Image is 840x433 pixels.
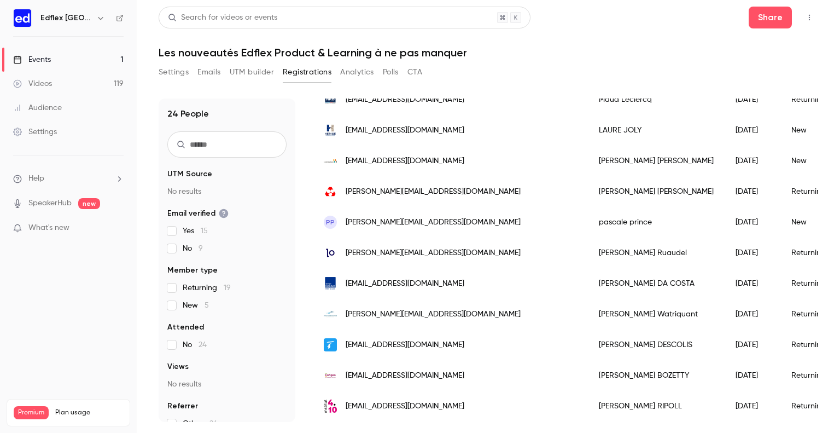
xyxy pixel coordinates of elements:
div: Events [13,54,51,65]
img: institutquatredix.fr [324,400,337,413]
div: [DATE] [725,146,780,176]
span: New [183,300,209,311]
img: la-france-mutualiste.fr [324,338,337,351]
span: pp [326,217,335,227]
span: [EMAIL_ADDRESS][DOMAIN_NAME] [346,370,464,382]
span: [EMAIL_ADDRESS][DOMAIN_NAME] [346,401,464,412]
span: UTM Source [167,169,212,180]
span: 5 [205,302,209,309]
button: CTA [407,63,422,81]
div: [PERSON_NAME] DESCOLIS [588,330,725,360]
span: What's new [28,222,69,234]
span: [EMAIL_ADDRESS][DOMAIN_NAME] [346,339,464,351]
span: [PERSON_NAME][EMAIL_ADDRESS][DOMAIN_NAME] [346,247,521,259]
a: SpeakerHub [28,198,72,209]
img: asklocala.com [324,246,337,259]
div: Videos [13,78,52,89]
span: Attended [167,322,204,333]
img: groupe-herige.fr [324,124,337,137]
button: Registrations [283,63,331,81]
h1: Les nouveautés Edflex Product & Learning à ne pas manquer [159,46,818,59]
span: [EMAIL_ADDRESS][DOMAIN_NAME] [346,155,464,167]
span: Help [28,173,44,184]
div: [PERSON_NAME] RIPOLL [588,391,725,422]
div: LAURE JOLY [588,115,725,146]
img: cofigeo.fr [324,369,337,382]
span: Referrer [167,401,198,412]
h6: Edflex [GEOGRAPHIC_DATA] [40,13,92,24]
span: [PERSON_NAME][EMAIL_ADDRESS][DOMAIN_NAME] [346,217,521,228]
section: facet-groups [167,169,287,429]
span: Returning [183,282,231,293]
span: Views [167,361,189,372]
img: victorbuckservices.com [324,308,337,321]
span: 15 [201,227,208,235]
span: 24 [209,420,218,428]
span: Premium [14,406,49,419]
div: [DATE] [725,84,780,115]
div: [DATE] [725,115,780,146]
button: Analytics [340,63,374,81]
img: creditmutuel.fr [324,185,337,198]
span: Yes [183,226,208,236]
div: pascale prince [588,207,725,238]
div: [DATE] [725,330,780,360]
button: Share [749,7,792,28]
img: Edflex France [14,9,31,27]
span: 19 [224,284,231,292]
div: [PERSON_NAME] Watriquant [588,299,725,330]
span: [EMAIL_ADDRESS][DOMAIN_NAME] [346,125,464,136]
span: new [78,198,100,209]
button: Settings [159,63,189,81]
span: Other [183,418,218,429]
div: [DATE] [725,207,780,238]
div: [DATE] [725,176,780,207]
div: [DATE] [725,391,780,422]
div: [DATE] [725,238,780,268]
div: [PERSON_NAME] DA COSTA [588,268,725,299]
li: help-dropdown-opener [13,173,124,184]
span: [EMAIL_ADDRESS][DOMAIN_NAME] [346,94,464,106]
div: [PERSON_NAME] BOZETTY [588,360,725,391]
p: No results [167,186,287,197]
div: Search for videos or events [168,12,277,24]
div: [PERSON_NAME] [PERSON_NAME] [588,176,725,207]
span: 9 [199,245,203,252]
div: [DATE] [725,268,780,299]
div: Audience [13,102,62,113]
img: bfc.cerfrance.fr [324,159,337,163]
div: [DATE] [725,360,780,391]
button: UTM builder [230,63,274,81]
span: 24 [199,341,207,349]
span: Plan usage [55,408,123,417]
div: Maud Leclercq [588,84,725,115]
span: [EMAIL_ADDRESS][DOMAIN_NAME] [346,278,464,290]
p: No results [167,379,287,390]
h1: 24 People [167,107,209,120]
div: [PERSON_NAME] [PERSON_NAME] [588,146,725,176]
div: [PERSON_NAME] Ruaudel [588,238,725,268]
button: Polls [383,63,399,81]
button: Emails [197,63,220,81]
span: Member type [167,265,218,276]
iframe: Noticeable Trigger [110,223,124,233]
img: nrb.be [324,93,337,106]
span: No [183,339,207,350]
div: [DATE] [725,299,780,330]
span: No [183,243,203,254]
span: Email verified [167,208,229,219]
span: [PERSON_NAME][EMAIL_ADDRESS][DOMAIN_NAME] [346,309,521,320]
span: [PERSON_NAME][EMAIL_ADDRESS][DOMAIN_NAME] [346,186,521,198]
img: henner.fr [324,277,337,290]
div: Settings [13,126,57,137]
